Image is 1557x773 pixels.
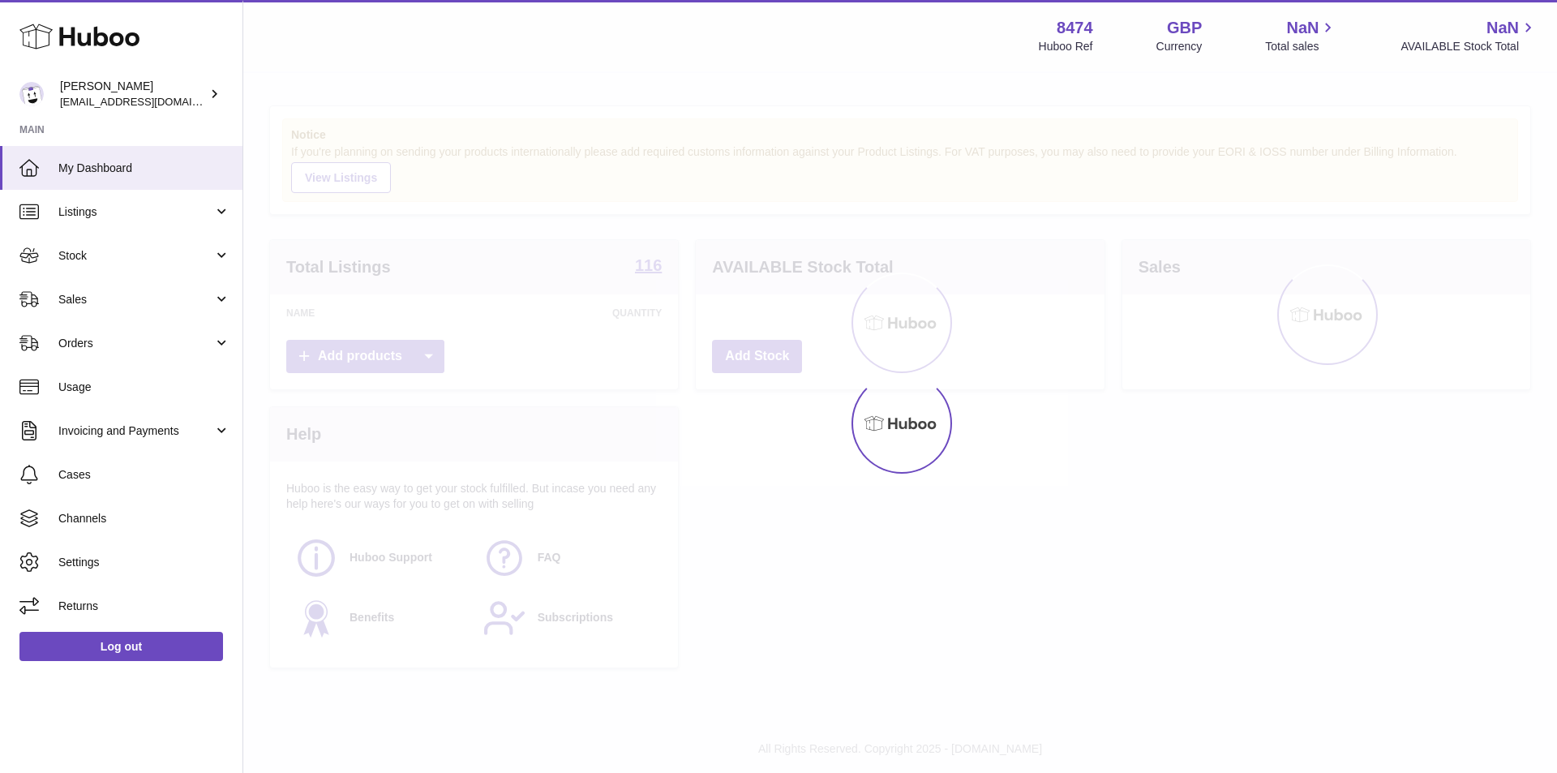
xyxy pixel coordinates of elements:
[58,161,230,176] span: My Dashboard
[1286,17,1319,39] span: NaN
[58,599,230,614] span: Returns
[1265,17,1337,54] a: NaN Total sales
[19,82,44,106] img: orders@neshealth.com
[58,248,213,264] span: Stock
[1039,39,1093,54] div: Huboo Ref
[58,467,230,483] span: Cases
[58,423,213,439] span: Invoicing and Payments
[1486,17,1519,39] span: NaN
[58,336,213,351] span: Orders
[1400,17,1538,54] a: NaN AVAILABLE Stock Total
[1156,39,1203,54] div: Currency
[60,79,206,110] div: [PERSON_NAME]
[58,511,230,526] span: Channels
[58,292,213,307] span: Sales
[1400,39,1538,54] span: AVAILABLE Stock Total
[58,555,230,570] span: Settings
[58,204,213,220] span: Listings
[1265,39,1337,54] span: Total sales
[58,380,230,395] span: Usage
[19,632,223,661] a: Log out
[1057,17,1093,39] strong: 8474
[60,95,238,108] span: [EMAIL_ADDRESS][DOMAIN_NAME]
[1167,17,1202,39] strong: GBP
